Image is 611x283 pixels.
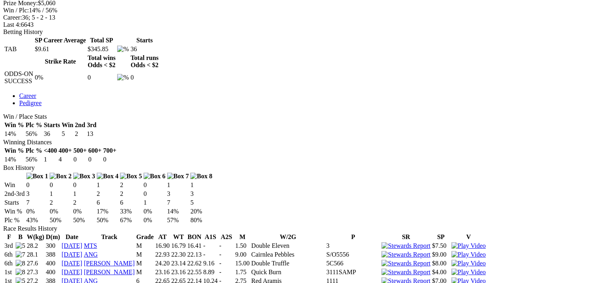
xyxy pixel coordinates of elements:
td: 9.16 [203,259,218,267]
th: Plc % [25,147,42,155]
th: Win % [4,121,24,129]
td: 14% [4,155,24,163]
td: 1.50 [235,242,250,250]
td: 2 [49,199,72,207]
td: 0% [26,207,49,215]
td: 56% [25,155,42,163]
td: - [203,242,218,250]
span: Last 4: [3,21,21,28]
td: 1 [73,190,96,198]
th: P [326,233,380,241]
td: 0% [143,207,166,215]
img: Box 3 [73,173,95,180]
img: Stewards Report [381,260,430,267]
td: 23.16 [155,268,170,276]
td: 1.75 [235,268,250,276]
a: [DATE] [62,260,82,267]
td: 3rd [4,242,14,250]
td: 7 [167,199,190,207]
td: 22.93 [155,251,170,259]
a: View replay [451,260,486,267]
td: M [136,259,154,267]
th: W/2G [251,233,325,241]
th: 700+ [103,147,117,155]
td: 0 [143,190,166,198]
a: View replay [451,251,486,258]
th: 2nd [74,121,86,129]
img: Play Video [451,260,486,267]
td: 67% [120,216,142,224]
td: - [219,251,234,259]
th: A2S [219,233,234,241]
td: 1 [167,181,190,189]
td: 388 [46,251,61,259]
img: Box 5 [120,173,142,180]
td: 1 [96,181,119,189]
a: View replay [451,242,486,249]
td: 9.00 [235,251,250,259]
td: 1 [143,199,166,207]
img: Stewards Report [381,251,430,258]
td: 0 [73,181,96,189]
th: Date [61,233,83,241]
th: Total runs Odds < $2 [130,54,159,69]
td: 400 [46,268,61,276]
td: 4 [58,155,72,163]
div: 36; 5 - 2 - 13 [3,14,602,21]
img: % [117,74,129,81]
img: Box 2 [50,173,72,180]
th: Track [84,233,135,241]
img: 5 [16,242,25,249]
div: 14% / 56% [3,7,602,14]
span: Win / Plc: [3,7,29,14]
th: W(kg) [26,233,45,241]
td: 0 [26,181,49,189]
td: 0 [88,155,102,163]
td: 80% [190,216,213,224]
td: 16.79 [171,242,186,250]
td: 0 [87,70,116,85]
th: SP [432,233,450,241]
td: 3 [326,242,380,250]
td: - [219,242,234,250]
a: [DATE] [62,251,82,258]
a: [PERSON_NAME] [84,260,135,267]
td: 5C566 [326,259,380,267]
td: 3111SAMP [326,268,380,276]
td: Double Eleven [251,242,325,250]
img: Play Video [451,269,486,276]
td: 50% [73,216,96,224]
td: 5 [190,199,213,207]
td: $9.00 [432,251,450,259]
td: 22.55 [187,268,202,276]
td: 15.00 [235,259,250,267]
td: 0% [143,216,166,224]
td: - [203,251,218,259]
th: 500+ [73,147,87,155]
td: 50% [96,216,119,224]
td: Starts [4,199,25,207]
td: 0 [130,70,159,85]
td: 14% [167,207,190,215]
td: - [219,259,234,267]
span: Career: [3,14,22,21]
th: A1S [203,233,218,241]
td: $4.00 [432,268,450,276]
td: 2nd-3rd [4,190,25,198]
td: 56% [25,130,42,138]
td: 0 [103,155,117,163]
div: Winning Distances [3,139,602,146]
td: 5 [61,130,74,138]
td: 27.3 [26,268,45,276]
td: 50% [49,216,72,224]
td: 0% [73,207,96,215]
th: AT [155,233,170,241]
td: 6 [96,199,119,207]
td: 22.30 [171,251,186,259]
td: 16.41 [187,242,202,250]
div: Win / Place Stats [3,113,602,120]
img: Stewards Report [381,242,430,249]
img: Play Video [451,242,486,249]
div: 6643 [3,21,602,28]
th: B [15,233,26,241]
